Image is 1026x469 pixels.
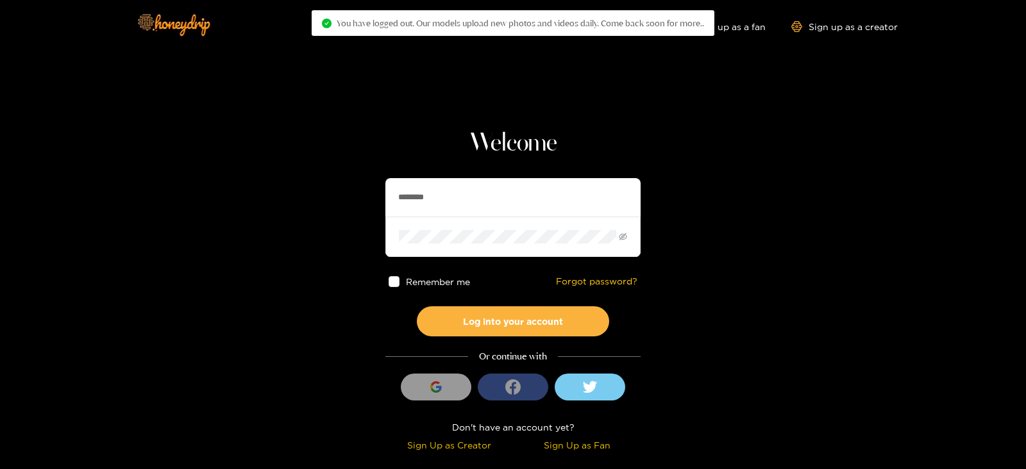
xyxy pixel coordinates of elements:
button: Log into your account [417,306,609,336]
div: Don't have an account yet? [385,420,641,434]
a: Forgot password? [556,276,637,287]
span: eye-invisible [619,233,627,241]
span: Remember me [406,277,470,286]
h1: Welcome [385,128,641,159]
a: Sign up as a creator [791,21,898,32]
a: Sign up as a fan [678,21,766,32]
div: Or continue with [385,349,641,364]
div: Sign Up as Fan [516,438,637,452]
span: check-circle [322,19,332,28]
div: Sign Up as Creator [389,438,510,452]
span: You have logged out. Our models upload new photos and videos daily. Come back soon for more.. [337,18,704,28]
